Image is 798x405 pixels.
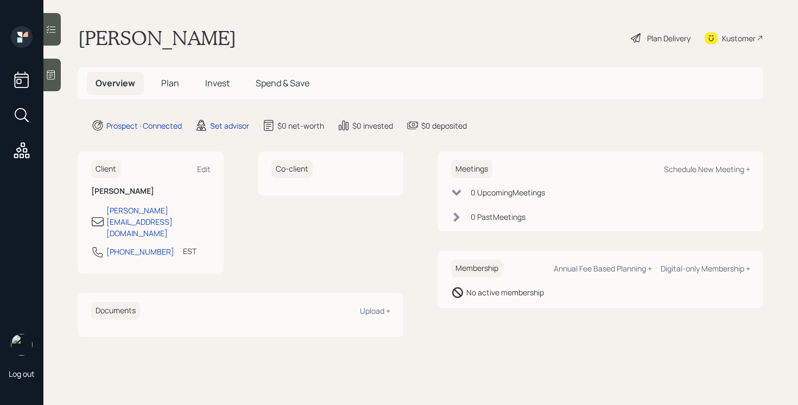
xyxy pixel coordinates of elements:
[256,77,309,89] span: Spend & Save
[647,33,691,44] div: Plan Delivery
[554,263,652,274] div: Annual Fee Based Planning +
[421,120,467,131] div: $0 deposited
[106,205,211,239] div: [PERSON_NAME][EMAIL_ADDRESS][DOMAIN_NAME]
[451,160,492,178] h6: Meetings
[96,77,135,89] span: Overview
[360,306,390,316] div: Upload +
[664,164,750,174] div: Schedule New Meeting +
[205,77,230,89] span: Invest
[91,302,140,320] h6: Documents
[183,245,197,257] div: EST
[277,120,324,131] div: $0 net-worth
[722,33,756,44] div: Kustomer
[78,26,236,50] h1: [PERSON_NAME]
[471,187,545,198] div: 0 Upcoming Meeting s
[106,120,182,131] div: Prospect · Connected
[9,369,35,379] div: Log out
[210,120,249,131] div: Set advisor
[451,260,503,277] h6: Membership
[661,263,750,274] div: Digital-only Membership +
[271,160,313,178] h6: Co-client
[91,187,211,196] h6: [PERSON_NAME]
[11,334,33,356] img: retirable_logo.png
[352,120,393,131] div: $0 invested
[161,77,179,89] span: Plan
[91,160,121,178] h6: Client
[471,211,525,223] div: 0 Past Meeting s
[106,246,174,257] div: [PHONE_NUMBER]
[197,164,211,174] div: Edit
[466,287,544,298] div: No active membership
